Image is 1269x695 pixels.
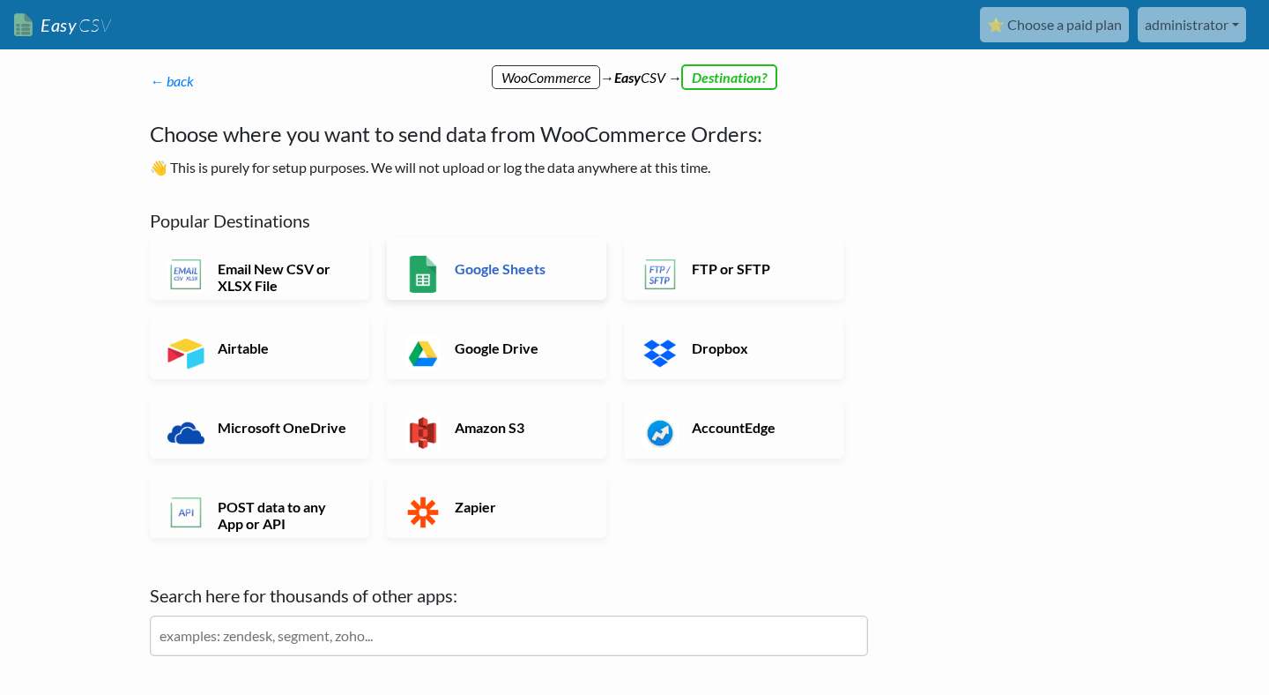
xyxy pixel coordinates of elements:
span: CSV [77,14,111,36]
img: Microsoft OneDrive App & API [167,415,204,452]
img: Google Drive App & API [404,335,442,372]
img: Google Sheets App & API [404,256,442,293]
a: Email New CSV or XLSX File [150,238,369,300]
a: EasyCSV [14,7,111,43]
h6: Google Drive [450,340,589,356]
h6: Amazon S3 [450,419,589,436]
a: Google Drive [387,318,606,379]
img: FTP or SFTP App & API [642,256,679,293]
img: Amazon S3 App & API [404,415,442,452]
a: Google Sheets [387,238,606,300]
h6: Airtable [213,340,352,356]
a: ← back [150,72,194,89]
h6: FTP or SFTP [687,260,826,277]
h6: Google Sheets [450,260,589,277]
a: AccountEdge [624,397,843,459]
h5: Popular Destinations [150,210,868,231]
h6: POST data to any App or API [213,498,352,532]
a: administrator [1138,7,1246,42]
p: 👋 This is purely for setup purposes. We will not upload or log the data anywhere at this time. [150,157,868,178]
h6: Dropbox [687,340,826,356]
input: examples: zendesk, segment, zoho... [150,616,868,656]
img: AccountEdge App & API [642,415,679,452]
h6: Zapier [450,498,589,515]
img: Airtable App & API [167,335,204,372]
label: Search here for thousands of other apps: [150,582,868,609]
a: Dropbox [624,318,843,379]
a: Airtable [150,318,369,379]
a: ⭐ Choose a paid plan [980,7,1129,42]
img: Dropbox App & API [642,335,679,372]
h6: AccountEdge [687,419,826,436]
a: FTP or SFTP [624,238,843,300]
img: Email New CSV or XLSX File App & API [167,256,204,293]
h4: Choose where you want to send data from WooCommerce Orders: [150,118,868,150]
img: POST data to any App or API App & API [167,494,204,531]
div: → CSV → [132,49,1137,88]
a: Microsoft OneDrive [150,397,369,459]
a: POST data to any App or API [150,476,369,538]
a: Amazon S3 [387,397,606,459]
img: Zapier App & API [404,494,442,531]
h6: Microsoft OneDrive [213,419,352,436]
h6: Email New CSV or XLSX File [213,260,352,294]
a: Zapier [387,476,606,538]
